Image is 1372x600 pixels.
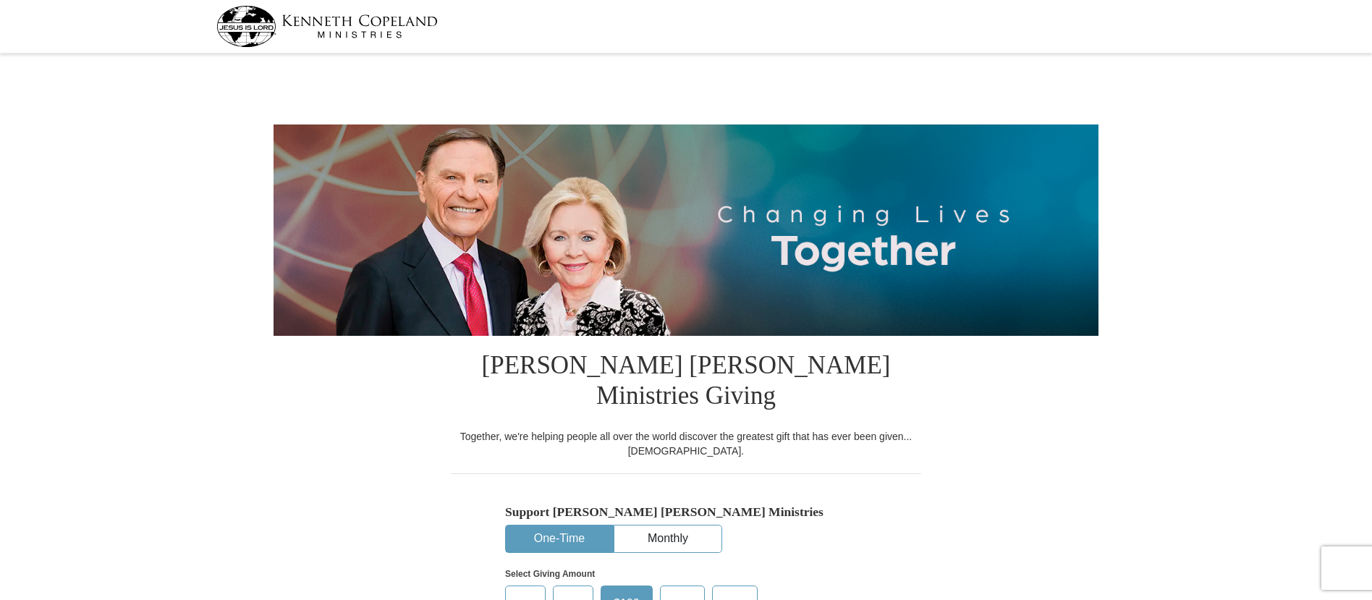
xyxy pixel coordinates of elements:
[505,504,867,520] h5: Support [PERSON_NAME] [PERSON_NAME] Ministries
[451,336,921,429] h1: [PERSON_NAME] [PERSON_NAME] Ministries Giving
[506,525,613,552] button: One-Time
[451,429,921,458] div: Together, we're helping people all over the world discover the greatest gift that has ever been g...
[216,6,438,47] img: kcm-header-logo.svg
[614,525,721,552] button: Monthly
[505,569,595,579] strong: Select Giving Amount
